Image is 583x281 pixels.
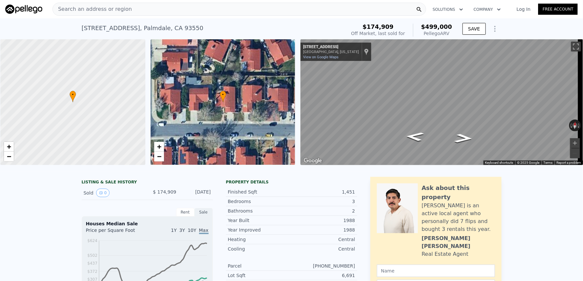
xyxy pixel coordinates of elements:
div: Off Market, last sold for [351,30,405,37]
span: + [7,142,11,151]
div: Parcel [228,263,292,269]
div: 1,451 [292,189,355,195]
button: SAVE [463,23,486,35]
div: Lot Sqft [228,272,292,279]
div: [STREET_ADDRESS] , Palmdale , CA 93550 [82,24,203,33]
span: Max [199,228,209,234]
path: Go West, Southview Ct [398,130,432,143]
a: Zoom out [154,152,164,161]
tspan: $624 [87,238,97,243]
div: Sold [84,189,142,197]
div: Real Estate Agent [422,250,469,258]
a: Zoom in [154,142,164,152]
span: • [220,92,226,98]
span: 10Y [188,228,196,233]
div: Rent [176,208,195,216]
a: Zoom out [4,152,14,161]
a: Open this area in Google Maps (opens a new window) [302,157,324,165]
div: Year Improved [228,227,292,233]
div: Finished Sqft [228,189,292,195]
div: Central [292,246,355,252]
div: Sale [195,208,213,216]
div: Cooling [228,246,292,252]
div: Price per Square Foot [86,227,147,237]
span: 3Y [179,228,185,233]
img: Google [302,157,324,165]
a: Show location on map [364,48,369,55]
button: Rotate clockwise [578,120,581,131]
div: • [220,91,226,102]
a: Terms (opens in new tab) [544,161,553,164]
span: 1Y [171,228,177,233]
div: Year Built [228,217,292,224]
button: Toggle fullscreen view [571,42,581,51]
div: • [70,91,76,102]
div: [STREET_ADDRESS] [303,45,359,50]
button: View historical data [96,189,110,197]
div: 2 [292,208,355,214]
div: 6,691 [292,272,355,279]
button: Solutions [427,4,468,15]
a: Report a problem [557,161,581,164]
button: Company [468,4,506,15]
div: 1988 [292,227,355,233]
div: LISTING & SALE HISTORY [82,179,213,186]
tspan: $437 [87,261,97,266]
div: Heating [228,236,292,243]
div: Bedrooms [228,198,292,205]
button: Zoom in [570,138,580,148]
div: [PERSON_NAME] [PERSON_NAME] [422,234,495,250]
button: Rotate counterclockwise [569,120,573,131]
img: Pellego [5,5,42,14]
span: $ 174,909 [153,189,176,195]
span: $174,909 [363,23,394,30]
div: 3 [292,198,355,205]
button: Zoom out [570,148,580,158]
span: − [157,152,161,160]
div: [PHONE_NUMBER] [292,263,355,269]
div: Bathrooms [228,208,292,214]
a: Log In [509,6,538,12]
span: + [157,142,161,151]
a: View on Google Maps [303,55,339,59]
path: Go East, Southview Ct [447,132,481,145]
div: Central [292,236,355,243]
button: Reset the view [572,119,578,131]
button: Keyboard shortcuts [485,160,513,165]
input: Name [377,265,495,277]
div: [DATE] [182,189,211,197]
span: Search an address or region [53,5,132,13]
button: Show Options [489,22,502,35]
div: 1988 [292,217,355,224]
span: © 2025 Google [517,161,540,164]
div: Property details [226,179,357,185]
span: − [7,152,11,160]
div: Pellego ARV [421,30,452,37]
tspan: $502 [87,253,97,258]
div: Ask about this property [422,183,495,202]
div: Houses Median Sale [86,220,209,227]
tspan: $372 [87,269,97,274]
a: Zoom in [4,142,14,152]
span: • [70,92,76,98]
a: Free Account [538,4,578,15]
div: [PERSON_NAME] is an active local agent who personally did 7 flips and bought 3 rentals this year. [422,202,495,233]
div: [GEOGRAPHIC_DATA], [US_STATE] [303,50,359,54]
span: $499,000 [421,23,452,30]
